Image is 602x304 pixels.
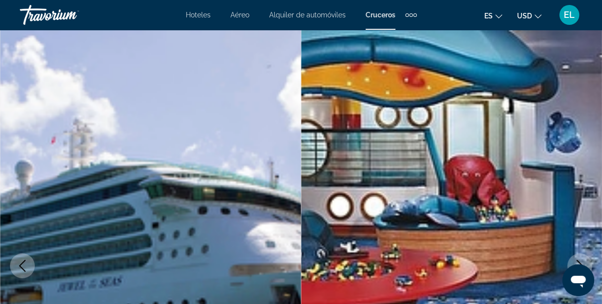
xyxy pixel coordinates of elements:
[230,11,249,19] a: Aéreo
[567,253,592,278] button: Next image
[10,253,35,278] button: Previous image
[269,11,346,19] a: Alquiler de automóviles
[484,12,493,20] span: es
[186,11,211,19] a: Hoteles
[562,264,594,296] iframe: Botón para iniciar la ventana de mensajería
[517,8,541,23] button: Change currency
[564,10,575,20] span: EL
[517,12,532,20] span: USD
[405,7,417,23] button: Extra navigation items
[556,4,582,25] button: User Menu
[484,8,502,23] button: Change language
[20,2,119,28] a: Travorium
[366,11,395,19] a: Cruceros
